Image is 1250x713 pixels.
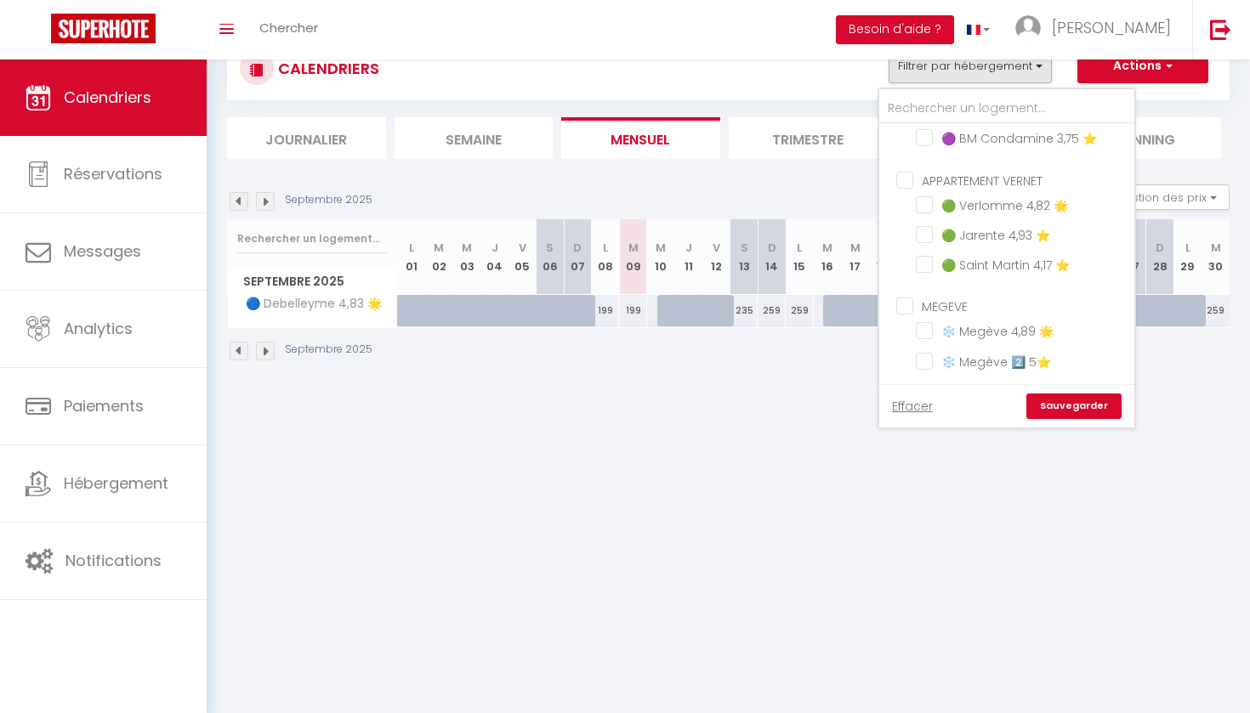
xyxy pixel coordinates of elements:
th: 06 [537,219,565,295]
abbr: L [797,240,802,256]
abbr: M [628,240,639,256]
th: 14 [758,219,786,295]
div: 235 [730,295,759,326]
a: Sauvegarder [1026,393,1122,419]
input: Rechercher un logement... [879,93,1134,124]
li: Planning [1063,117,1222,159]
th: 08 [592,219,620,295]
span: Hébergement [64,473,168,494]
th: 12 [702,219,730,295]
th: 05 [509,219,537,295]
div: 259 [1202,295,1230,326]
abbr: J [491,240,498,256]
img: ... [1015,15,1041,41]
abbr: S [546,240,554,256]
th: 09 [619,219,647,295]
button: Ouvrir le widget de chat LiveChat [14,7,65,58]
abbr: M [850,240,861,256]
div: 259 [786,295,814,326]
th: 07 [564,219,592,295]
a: Effacer [892,397,933,416]
div: Filtrer par hébergement [878,88,1136,429]
p: Septembre 2025 [285,342,372,358]
abbr: M [1211,240,1221,256]
abbr: M [822,240,832,256]
button: Besoin d'aide ? [836,15,954,44]
img: Super Booking [51,14,156,43]
button: Actions [1077,49,1208,83]
p: Septembre 2025 [285,192,372,208]
th: 13 [730,219,759,295]
abbr: L [409,240,414,256]
th: 11 [675,219,703,295]
h3: CALENDRIERS [274,49,379,88]
abbr: L [603,240,608,256]
span: 🟢 Verlomme 4,82 🌟 [941,197,1068,214]
abbr: S [741,240,748,256]
div: 259 [758,295,786,326]
button: Gestion des prix [1103,184,1230,210]
span: Calendriers [64,87,151,108]
span: ❄️ Megève 2️⃣ 5⭐️ [941,354,1051,371]
th: 30 [1202,219,1230,295]
span: 🟢 Jarente 4,93 ⭐️ [941,227,1050,244]
li: Mensuel [561,117,720,159]
th: 15 [786,219,814,295]
abbr: M [434,240,444,256]
abbr: V [713,240,720,256]
div: 199 [619,295,647,326]
abbr: D [768,240,776,256]
th: 18 [869,219,897,295]
li: Trimestre [729,117,888,159]
span: [PERSON_NAME] [1052,17,1171,38]
span: Chercher [259,19,318,37]
abbr: J [685,240,692,256]
span: 🔵 Debelleyme 4,83 🌟 [230,295,386,314]
li: Semaine [395,117,554,159]
th: 04 [480,219,509,295]
abbr: D [573,240,582,256]
abbr: M [462,240,472,256]
th: 10 [647,219,675,295]
th: 02 [425,219,453,295]
button: Filtrer par hébergement [889,49,1052,83]
img: logout [1210,19,1231,40]
span: Réservations [64,163,162,184]
th: 28 [1146,219,1174,295]
input: Rechercher un logement... [237,224,388,254]
abbr: D [1156,240,1164,256]
th: 16 [814,219,842,295]
abbr: L [1185,240,1190,256]
th: 29 [1174,219,1202,295]
li: Journalier [227,117,386,159]
span: Notifications [65,550,162,571]
span: Messages [64,240,141,262]
span: Septembre 2025 [228,269,397,294]
div: 199 [592,295,620,326]
th: 01 [398,219,426,295]
abbr: V [519,240,526,256]
span: Analytics [64,318,133,339]
span: Paiements [64,395,144,416]
span: APPARTEMENT VERNET [922,173,1043,190]
abbr: M [656,240,666,256]
th: 17 [841,219,869,295]
th: 03 [453,219,481,295]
